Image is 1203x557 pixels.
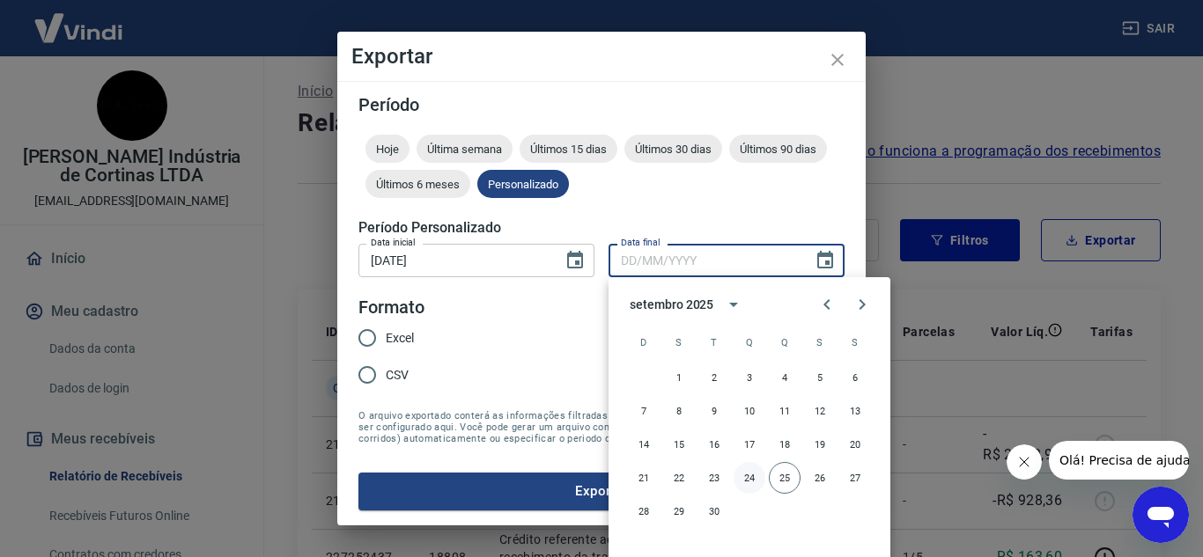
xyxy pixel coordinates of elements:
button: 30 [698,495,730,527]
button: 6 [839,362,871,393]
button: 23 [698,462,730,494]
button: 14 [628,429,660,460]
span: Personalizado [477,178,569,191]
span: Última semana [417,143,513,156]
button: 24 [734,462,765,494]
span: sábado [839,325,871,360]
div: Últimos 30 dias [624,135,722,163]
button: Previous month [809,287,845,322]
button: Choose date [808,243,843,278]
label: Data inicial [371,236,416,249]
iframe: Mensagem da empresa [1049,441,1189,480]
button: 7 [628,395,660,427]
div: Hoje [365,135,410,163]
button: 28 [628,495,660,527]
button: 16 [698,429,730,460]
input: DD/MM/YYYY [358,244,550,276]
input: DD/MM/YYYY [609,244,801,276]
span: terça-feira [698,325,730,360]
label: Data final [621,236,661,249]
button: 2 [698,362,730,393]
iframe: Botão para abrir a janela de mensagens [1133,487,1189,543]
span: domingo [628,325,660,360]
button: 25 [769,462,801,494]
span: sexta-feira [804,325,836,360]
button: Exportar [358,473,845,509]
button: 11 [769,395,801,427]
h5: Período [358,96,845,114]
div: Última semana [417,135,513,163]
button: 27 [839,462,871,494]
button: 12 [804,395,836,427]
h5: Período Personalizado [358,219,845,237]
button: 19 [804,429,836,460]
button: 13 [839,395,871,427]
div: Últimos 6 meses [365,170,470,198]
button: 17 [734,429,765,460]
button: 20 [839,429,871,460]
button: 5 [804,362,836,393]
div: setembro 2025 [630,296,713,314]
div: Personalizado [477,170,569,198]
h4: Exportar [351,46,852,67]
span: Hoje [365,143,410,156]
button: calendar view is open, switch to year view [719,289,749,319]
button: 3 [734,362,765,393]
span: quinta-feira [769,325,801,360]
button: 4 [769,362,801,393]
legend: Formato [358,295,424,320]
button: Next month [845,287,880,322]
span: Olá! Precisa de ajuda? [11,12,148,26]
span: CSV [386,366,409,385]
button: Choose date, selected date is 24 de set de 2025 [557,243,593,278]
span: Últimos 30 dias [624,143,722,156]
span: segunda-feira [663,325,695,360]
button: 29 [663,495,695,527]
button: 18 [769,429,801,460]
button: 21 [628,462,660,494]
span: Últimos 15 dias [520,143,617,156]
span: Excel [386,329,414,348]
div: Últimos 15 dias [520,135,617,163]
iframe: Fechar mensagem [1007,444,1042,480]
button: 1 [663,362,695,393]
span: O arquivo exportado conterá as informações filtradas na tela anterior com exceção do período que ... [358,410,845,444]
button: 9 [698,395,730,427]
button: 15 [663,429,695,460]
span: Últimos 90 dias [729,143,827,156]
button: 8 [663,395,695,427]
button: 26 [804,462,836,494]
div: Últimos 90 dias [729,135,827,163]
span: Últimos 6 meses [365,178,470,191]
span: quarta-feira [734,325,765,360]
button: 10 [734,395,765,427]
button: close [816,39,859,81]
button: 22 [663,462,695,494]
